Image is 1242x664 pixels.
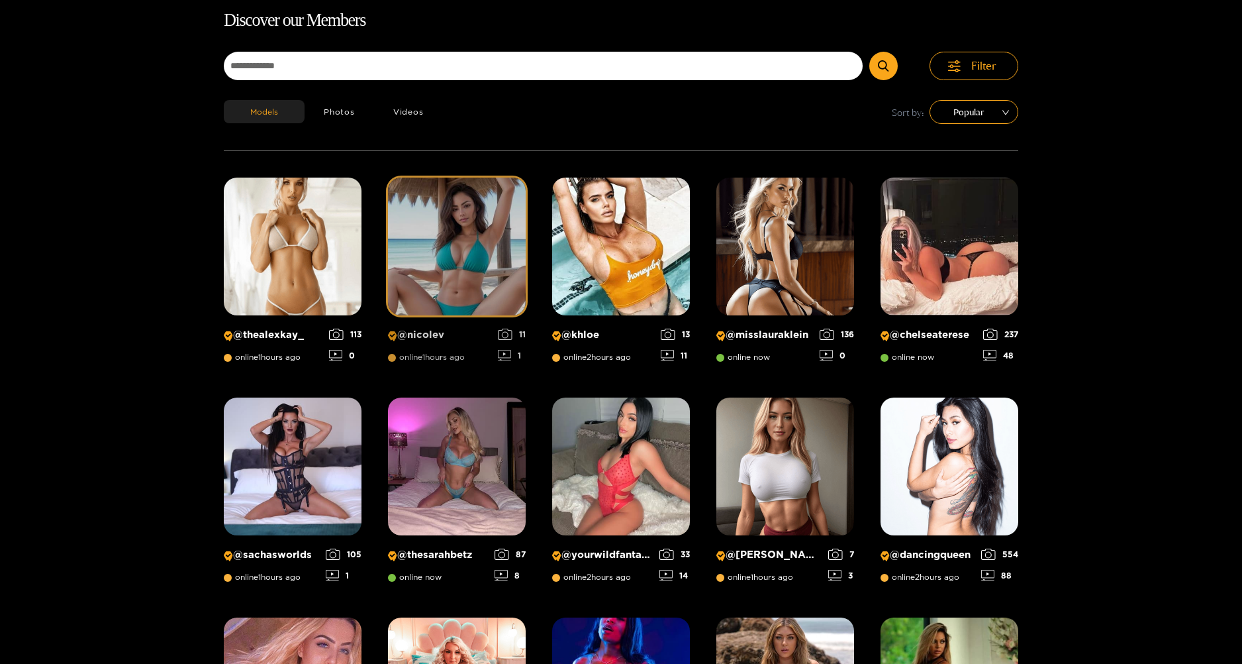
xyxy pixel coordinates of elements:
span: online now [388,573,442,582]
img: Creator Profile Image: nicolev [388,178,526,315]
span: online 2 hours ago [552,353,631,362]
span: online 1 hours ago [388,353,465,362]
div: 237 [983,329,1018,340]
p: @ [PERSON_NAME] [716,549,822,561]
div: 0 [820,350,854,361]
p: @ dancingqueen [881,549,975,561]
a: Creator Profile Image: thealexkay_@thealexkay_online1hours ago1130 [224,178,361,371]
span: online 1 hours ago [224,353,301,362]
a: Creator Profile Image: khloe@khloeonline2hours ago1311 [552,178,690,371]
img: Creator Profile Image: khloe [552,178,690,315]
a: Creator Profile Image: dancingqueen@dancingqueenonline2hours ago55488 [881,398,1018,591]
p: @ yourwildfantasyy69 [552,549,653,561]
a: Creator Profile Image: thesarahbetz@thesarahbetzonline now878 [388,398,526,591]
div: 13 [661,329,690,340]
button: Filter [930,52,1018,80]
div: 8 [495,570,526,581]
p: @ chelseaterese [881,329,977,341]
p: @ nicolev [388,329,491,341]
div: 1 [498,350,526,361]
button: Videos [374,100,443,123]
div: 554 [981,549,1018,560]
img: Creator Profile Image: dancingqueen [881,398,1018,535]
div: 33 [659,549,690,560]
span: online 1 hours ago [716,573,793,582]
div: 48 [983,350,1018,361]
a: Creator Profile Image: sachasworlds@sachasworldsonline1hours ago1051 [224,398,361,591]
div: 3 [828,570,854,581]
img: Creator Profile Image: chelseaterese [881,178,1018,315]
p: @ thesarahbetz [388,549,488,561]
a: Creator Profile Image: misslauraklein@misslaurakleinonline now1360 [716,178,854,371]
img: Creator Profile Image: thesarahbetz [388,398,526,535]
button: Models [224,100,305,123]
div: 105 [326,549,361,560]
div: 7 [828,549,854,560]
img: Creator Profile Image: misslauraklein [716,178,854,315]
img: Creator Profile Image: thealexkay_ [224,178,361,315]
span: online now [881,353,934,362]
a: Creator Profile Image: chelseaterese@chelseatereseonline now23748 [881,178,1018,371]
div: 14 [659,570,690,581]
p: @ sachasworlds [224,549,319,561]
h1: Discover our Members [224,7,1018,34]
p: @ khloe [552,329,654,341]
a: Creator Profile Image: nicolev@nicolevonline1hours ago111 [388,178,526,371]
button: Photos [305,100,374,123]
div: 11 [661,350,690,361]
div: 113 [329,329,361,340]
button: Submit Search [869,52,898,80]
div: 88 [981,570,1018,581]
span: online 1 hours ago [224,573,301,582]
p: @ thealexkay_ [224,329,322,341]
div: sort [930,100,1018,124]
a: Creator Profile Image: yourwildfantasyy69@yourwildfantasyy69online2hours ago3314 [552,398,690,591]
span: Popular [939,102,1008,122]
span: online 2 hours ago [881,573,959,582]
span: online now [716,353,770,362]
div: 136 [820,329,854,340]
div: 11 [498,329,526,340]
span: online 2 hours ago [552,573,631,582]
img: Creator Profile Image: yourwildfantasyy69 [552,398,690,535]
a: Creator Profile Image: michelle@[PERSON_NAME]online1hours ago73 [716,398,854,591]
div: 87 [495,549,526,560]
img: Creator Profile Image: michelle [716,398,854,535]
p: @ misslauraklein [716,329,813,341]
div: 0 [329,350,361,361]
span: Filter [971,58,996,74]
span: Sort by: [892,105,924,120]
div: 1 [326,570,361,581]
img: Creator Profile Image: sachasworlds [224,398,361,535]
